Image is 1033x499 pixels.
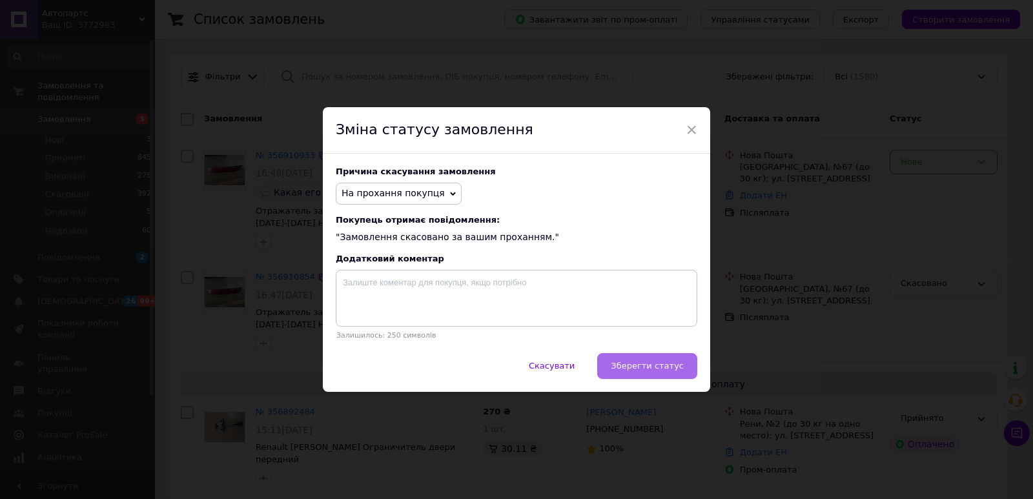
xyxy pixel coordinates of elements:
span: Скасувати [529,361,575,371]
div: Додатковий коментар [336,254,697,263]
div: Причина скасування замовлення [336,167,697,176]
button: Скасувати [515,353,588,379]
button: Зберегти статус [597,353,697,379]
div: "Замовлення скасовано за вашим проханням." [336,215,697,244]
span: Покупець отримає повідомлення: [336,215,697,225]
span: Зберегти статус [611,361,684,371]
p: Залишилось: 250 символів [336,331,697,340]
span: На прохання покупця [342,188,445,198]
span: × [686,119,697,141]
div: Зміна статусу замовлення [323,107,710,154]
